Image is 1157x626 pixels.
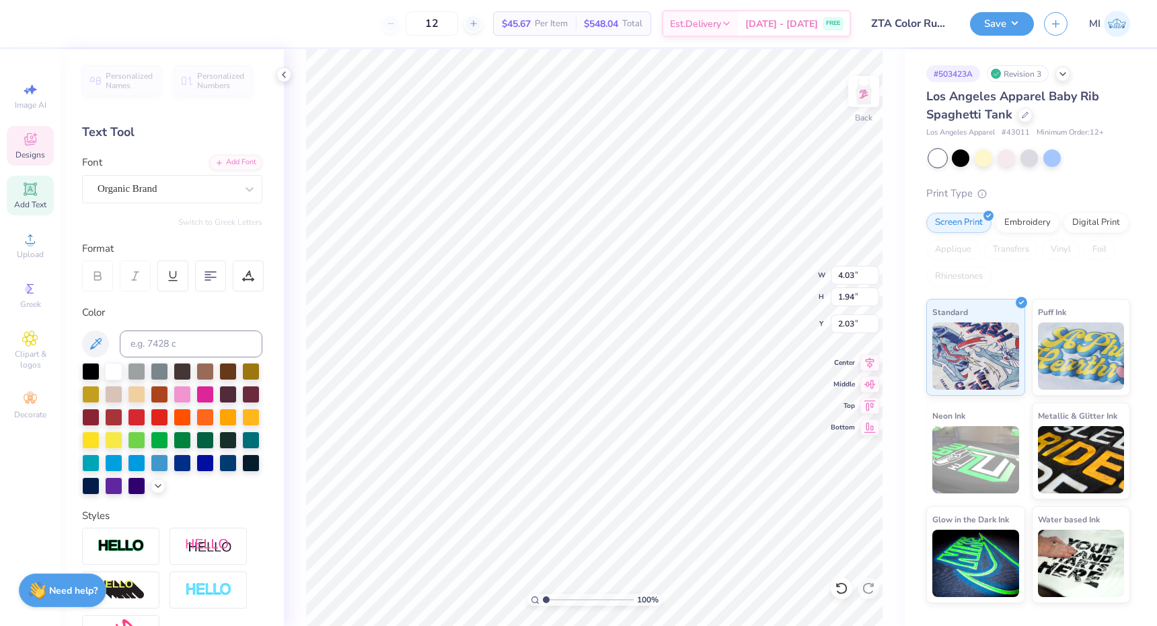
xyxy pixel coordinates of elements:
div: Transfers [984,240,1038,260]
img: Standard [932,322,1019,390]
span: Glow in the Dark Ink [932,512,1009,526]
div: # 503423A [926,65,980,82]
span: Center [831,358,855,368]
span: Standard [932,305,968,319]
span: Image AI [15,100,46,110]
img: Back [850,78,877,105]
div: Text Tool [82,123,262,141]
img: Neon Ink [932,426,1019,493]
input: e.g. 7428 c [120,331,262,357]
img: Shadow [185,538,232,555]
span: MI [1089,16,1100,32]
img: Miruna Ispas [1104,11,1130,37]
span: Clipart & logos [7,349,54,370]
span: Greek [20,299,41,310]
div: Back [855,112,872,124]
span: Personalized Numbers [197,71,245,90]
span: Middle [831,380,855,389]
span: FREE [826,19,840,28]
span: Bottom [831,423,855,432]
span: Los Angeles Apparel Baby Rib Spaghetti Tank [926,88,1099,123]
div: Applique [926,240,980,260]
input: – – [406,11,458,36]
span: # 43011 [1002,127,1030,139]
span: Puff Ink [1038,305,1066,319]
div: Digital Print [1063,213,1129,233]
span: Minimum Order: 12 + [1037,127,1104,139]
strong: Need help? [49,584,98,597]
img: Stroke [98,538,145,554]
span: Water based Ink [1038,512,1100,526]
span: $548.04 [584,17,618,31]
label: Font [82,155,102,170]
span: Upload [17,249,44,260]
span: $45.67 [502,17,531,31]
div: Vinyl [1042,240,1080,260]
span: Per Item [535,17,568,31]
img: Negative Space [185,582,232,598]
a: MI [1089,11,1130,37]
span: 100 % [637,594,659,606]
span: Total [622,17,642,31]
img: Metallic & Glitter Ink [1038,426,1125,493]
div: Revision 3 [987,65,1049,82]
span: Est. Delivery [670,17,721,31]
img: Glow in the Dark Ink [932,530,1019,597]
div: Print Type [926,186,1130,201]
div: Screen Print [926,213,992,233]
input: Untitled Design [861,10,960,37]
button: Switch to Greek Letters [178,217,262,228]
img: Water based Ink [1038,530,1125,597]
span: [DATE] - [DATE] [745,17,818,31]
div: Color [82,305,262,320]
div: Format [82,241,264,256]
img: 3d Illusion [98,580,145,601]
div: Add Font [209,155,262,170]
span: Los Angeles Apparel [926,127,995,139]
span: Personalized Names [106,71,153,90]
span: Top [831,401,855,411]
button: Save [970,12,1034,36]
span: Metallic & Glitter Ink [1038,409,1117,423]
span: Add Text [14,199,46,210]
span: Designs [15,149,45,160]
span: Decorate [14,409,46,420]
div: Styles [82,508,262,524]
span: Neon Ink [932,409,965,423]
div: Rhinestones [926,267,992,287]
div: Foil [1084,240,1115,260]
div: Embroidery [996,213,1059,233]
img: Puff Ink [1038,322,1125,390]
